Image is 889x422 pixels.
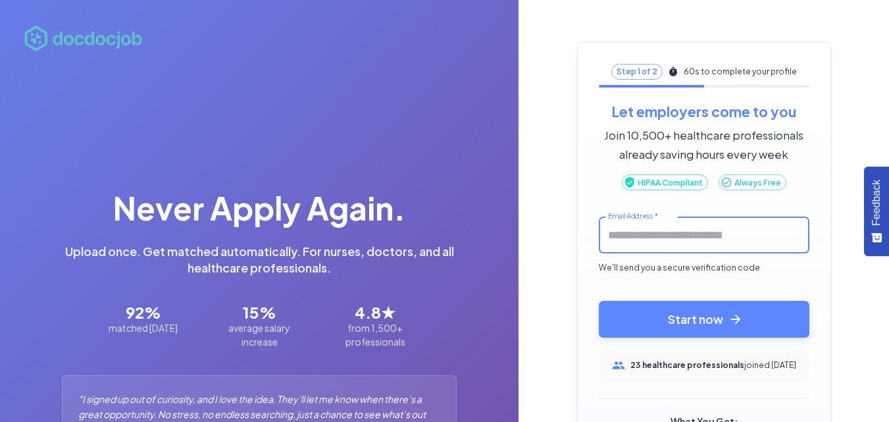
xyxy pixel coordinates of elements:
[633,176,707,190] span: HIPAA Compliant
[96,321,191,335] p: matched [DATE]
[599,301,809,338] button: Start now
[599,261,809,275] span: We'll send you a secure verification code
[328,303,422,321] h3: 4.8★
[630,360,744,370] strong: 23 healthcare professionals
[328,321,422,350] p: from 1,500+ professionals
[21,16,145,62] img: Logo
[864,166,889,255] button: Feedback - Show survey
[684,65,797,78] span: 60s to complete your profile
[871,179,882,225] span: Feedback
[608,211,658,221] label: Email Address
[62,243,457,277] h5: Upload once. Get matched automatically. For nurses, doctors, and all healthcare professionals.
[96,303,191,321] h3: 92%
[730,176,786,190] span: Always Free
[212,321,307,350] p: average salary increase
[630,360,796,371] p: joined [DATE]
[599,103,809,120] h4: Let employers come to you
[612,65,662,78] span: Step 1 of 2
[212,303,307,321] h3: 15%
[113,189,405,227] h2: Never Apply Again.
[599,126,809,165] h6: Join 10,500+ healthcare professionals already saving hours every week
